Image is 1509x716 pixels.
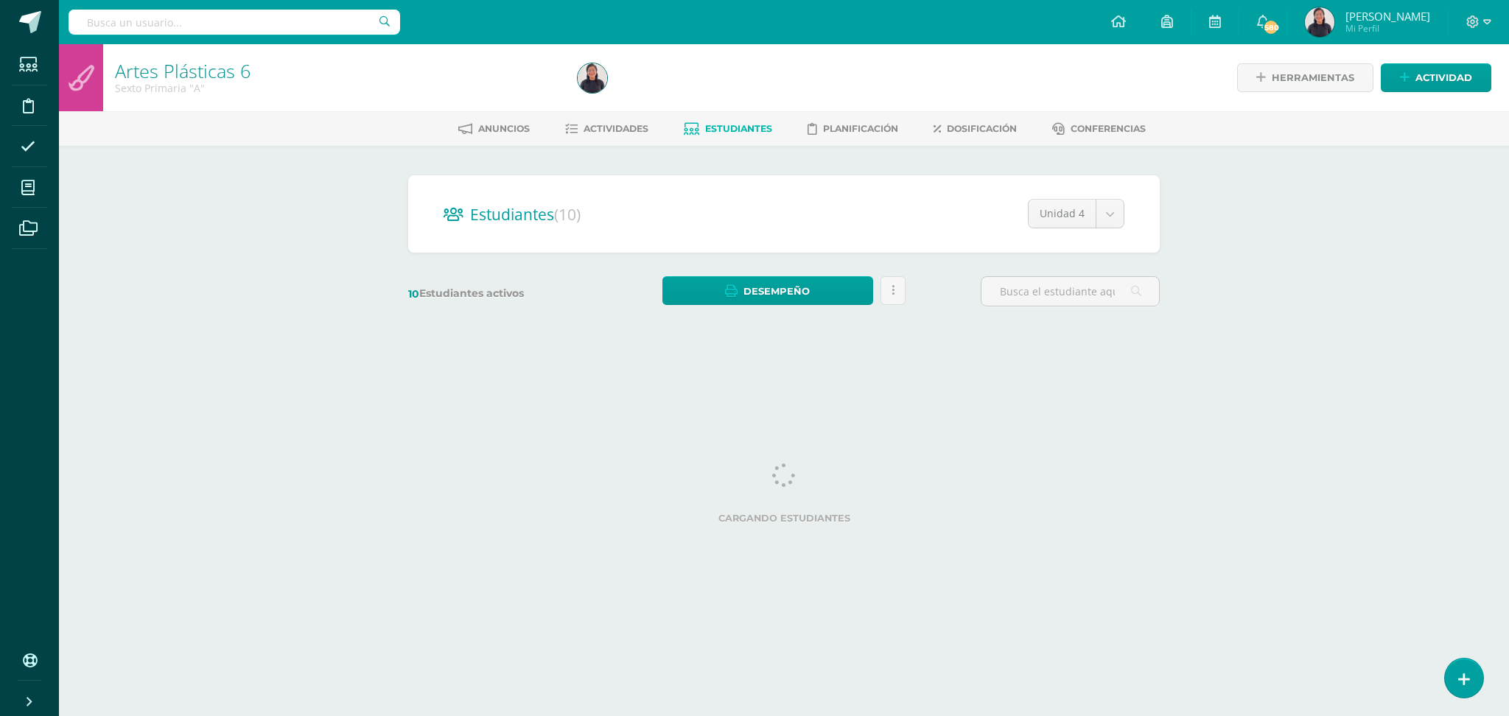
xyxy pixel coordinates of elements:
[981,277,1159,306] input: Busca el estudiante aquí...
[578,63,607,93] img: 67078d01e56025b9630a76423ab6604b.png
[478,123,530,134] span: Anuncios
[1345,9,1430,24] span: [PERSON_NAME]
[823,123,898,134] span: Planificación
[1029,200,1124,228] a: Unidad 4
[808,117,898,141] a: Planificación
[1305,7,1334,37] img: 67078d01e56025b9630a76423ab6604b.png
[1381,63,1491,92] a: Actividad
[458,117,530,141] a: Anuncios
[115,58,251,83] a: Artes Plásticas 6
[1263,19,1279,35] span: 580
[1272,64,1354,91] span: Herramientas
[662,276,872,305] a: Desempeño
[115,81,560,95] div: Sexto Primaria 'A'
[414,513,1154,524] label: Cargando estudiantes
[684,117,772,141] a: Estudiantes
[408,287,419,301] span: 10
[705,123,772,134] span: Estudiantes
[69,10,400,35] input: Busca un usuario...
[408,287,587,301] label: Estudiantes activos
[934,117,1017,141] a: Dosificación
[584,123,648,134] span: Actividades
[1345,22,1430,35] span: Mi Perfil
[1237,63,1373,92] a: Herramientas
[470,204,581,225] span: Estudiantes
[1071,123,1146,134] span: Conferencias
[565,117,648,141] a: Actividades
[743,278,810,305] span: Desempeño
[115,60,560,81] h1: Artes Plásticas 6
[554,204,581,225] span: (10)
[947,123,1017,134] span: Dosificación
[1040,200,1085,228] span: Unidad 4
[1052,117,1146,141] a: Conferencias
[1415,64,1472,91] span: Actividad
